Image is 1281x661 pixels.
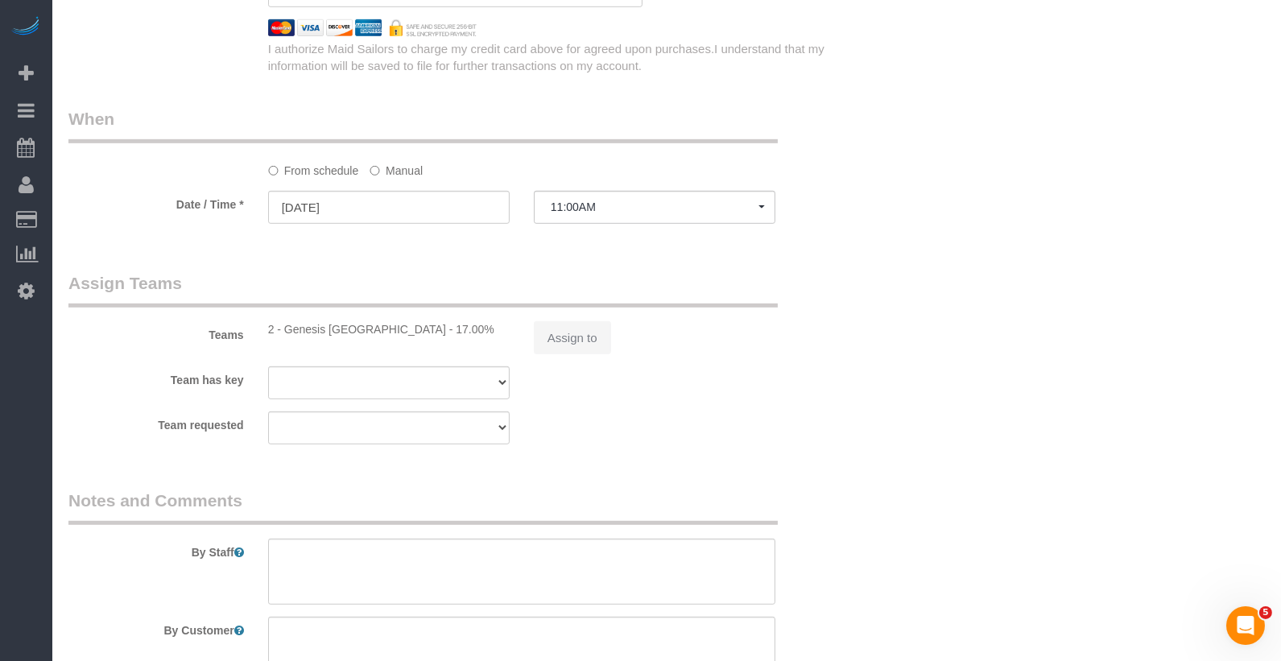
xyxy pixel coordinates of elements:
iframe: Intercom live chat [1226,606,1265,645]
label: Date / Time * [56,191,256,213]
input: Manual [370,166,380,176]
legend: When [68,107,778,143]
img: credit cards [256,19,489,36]
img: Automaid Logo [10,16,42,39]
span: I understand that my information will be saved to file for further transactions on my account. [268,42,824,72]
label: By Customer [56,617,256,638]
div: 2 - Genesis [GEOGRAPHIC_DATA] - 17.00% [268,321,510,337]
input: MM/DD/YYYY [268,191,510,224]
span: 5 [1259,606,1272,619]
div: I authorize Maid Sailors to charge my credit card above for agreed upon purchases. [256,40,854,75]
button: 11:00AM [534,191,775,224]
label: Team requested [56,411,256,433]
legend: Assign Teams [68,271,778,308]
label: From schedule [268,157,359,179]
label: Manual [370,157,423,179]
label: Team has key [56,366,256,388]
label: Teams [56,321,256,343]
span: 11:00AM [551,200,758,213]
legend: Notes and Comments [68,489,778,525]
label: By Staff [56,539,256,560]
input: From schedule [268,166,279,176]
